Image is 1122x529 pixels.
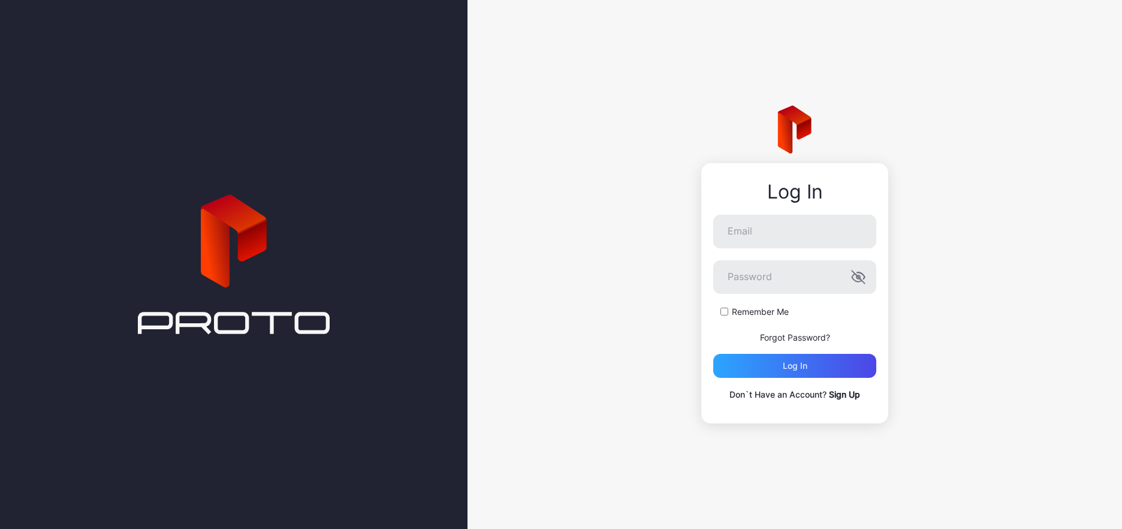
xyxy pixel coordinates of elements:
[713,387,876,402] p: Don`t Have an Account?
[732,306,789,318] label: Remember Me
[713,215,876,248] input: Email
[713,354,876,378] button: Log in
[760,332,830,342] a: Forgot Password?
[713,181,876,203] div: Log In
[829,389,860,399] a: Sign Up
[713,260,876,294] input: Password
[783,361,807,371] div: Log in
[851,270,865,284] button: Password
